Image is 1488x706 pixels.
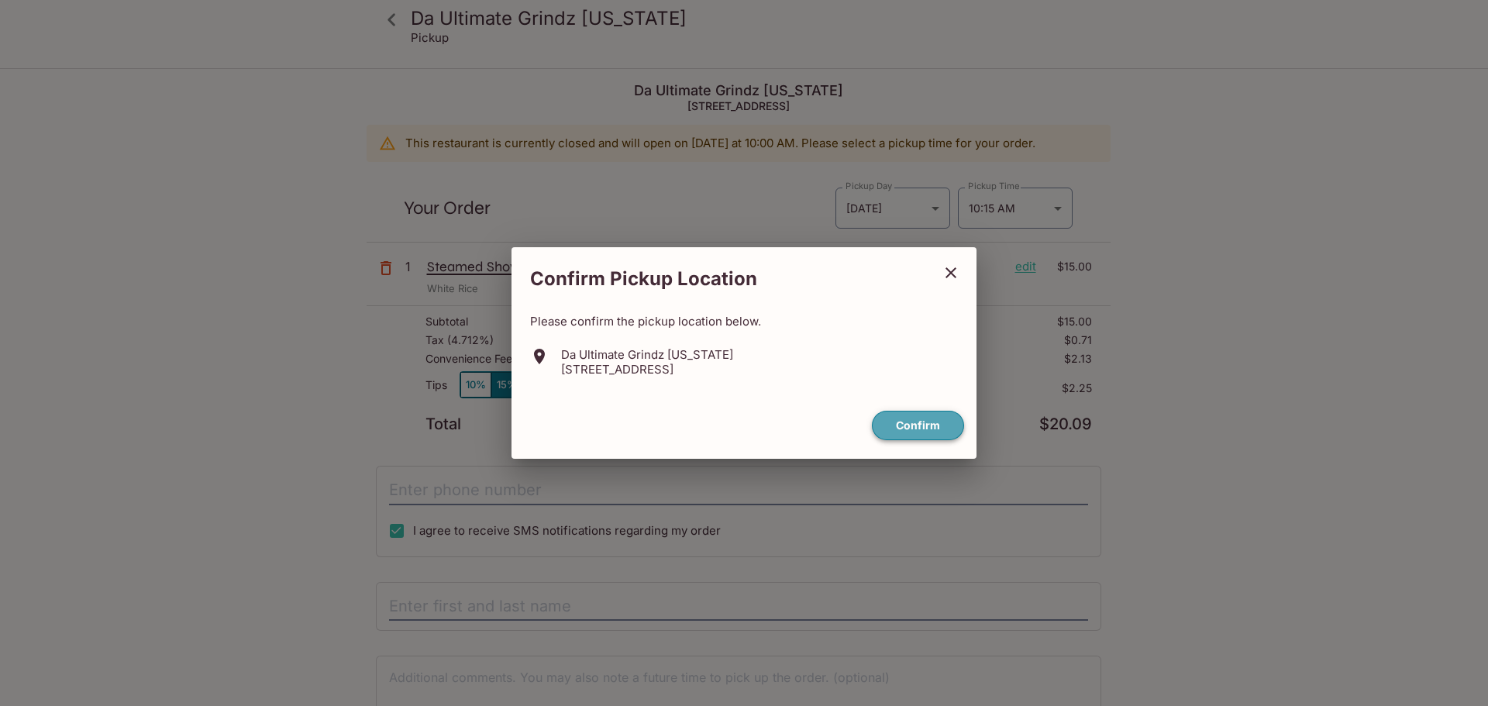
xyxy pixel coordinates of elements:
button: confirm [872,411,964,441]
p: [STREET_ADDRESS] [561,362,733,377]
h2: Confirm Pickup Location [511,260,932,298]
p: Da Ultimate Grindz [US_STATE] [561,347,733,362]
p: Please confirm the pickup location below. [530,314,958,329]
button: close [932,253,970,292]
